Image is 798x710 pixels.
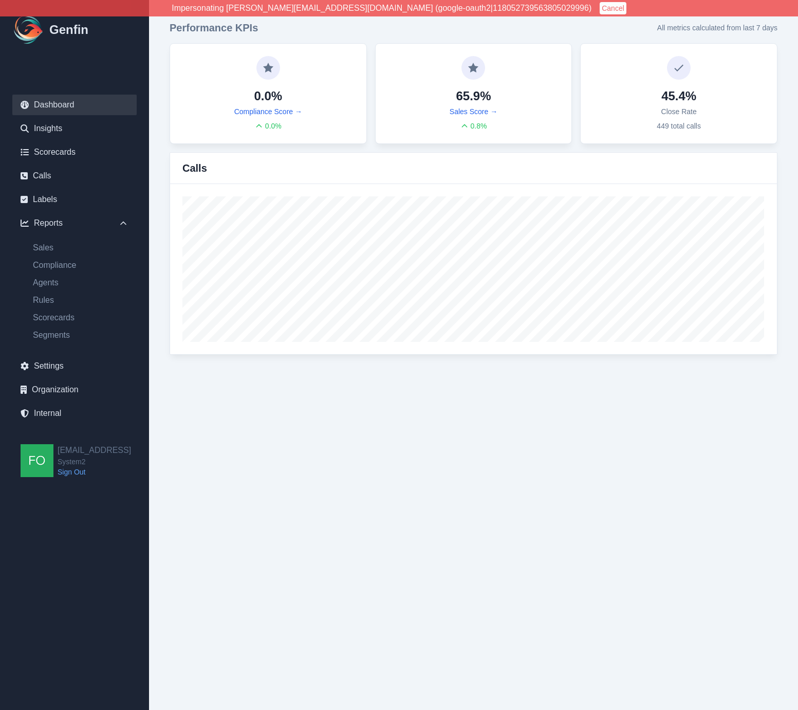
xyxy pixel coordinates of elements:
a: Compliance Score → [234,106,302,117]
h3: Calls [182,161,207,175]
div: 0.8 % [460,121,487,131]
div: 0.0 % [255,121,282,131]
h2: [EMAIL_ADDRESS] [58,444,131,457]
h4: 0.0% [254,88,282,104]
a: Scorecards [12,142,137,162]
a: Settings [12,356,137,376]
a: Sales [25,242,137,254]
p: All metrics calculated from last 7 days [657,23,777,33]
h4: 45.4% [661,88,696,104]
a: Sales Score → [450,106,497,117]
a: Scorecards [25,312,137,324]
a: Organization [12,379,137,400]
button: Cancel [600,2,626,14]
div: Reports [12,213,137,233]
a: Dashboard [12,95,137,115]
a: Sign Out [58,467,131,477]
a: Agents [25,277,137,289]
img: founders@genfin.ai [21,444,53,477]
a: Segments [25,329,137,341]
a: Insights [12,118,137,139]
p: Close Rate [661,106,697,117]
img: Logo [12,13,45,46]
p: 449 total calls [657,121,701,131]
a: Internal [12,403,137,424]
h1: Genfin [49,22,88,38]
a: Compliance [25,259,137,271]
a: Rules [25,294,137,306]
a: Calls [12,166,137,186]
h3: Performance KPIs [170,21,258,35]
h4: 65.9% [456,88,491,104]
span: System2 [58,457,131,467]
a: Labels [12,189,137,210]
